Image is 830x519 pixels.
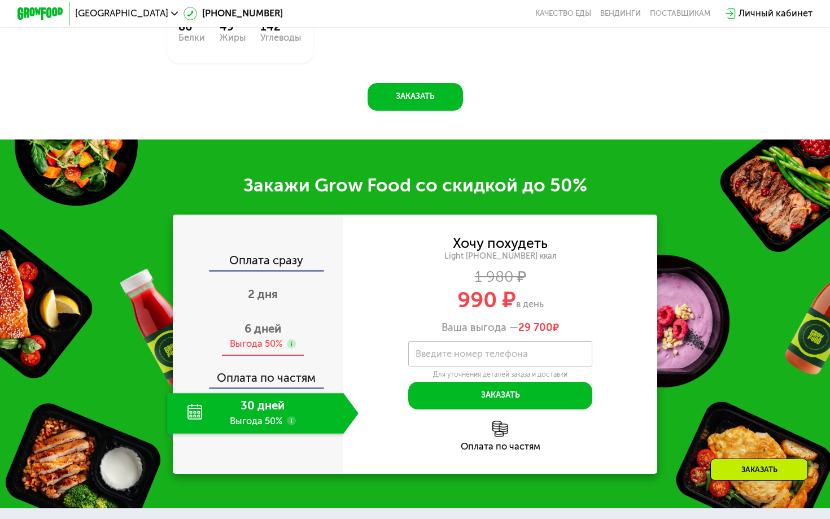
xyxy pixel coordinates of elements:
[343,251,657,261] div: Light [PHONE_NUMBER] ккал
[75,9,168,18] span: [GEOGRAPHIC_DATA]
[248,287,278,301] span: 2 дня
[518,321,553,334] span: 29 700
[343,271,657,284] div: 1 980 ₽
[650,9,710,18] div: поставщикам
[230,338,282,351] div: Выгода 50%
[220,33,246,42] div: Жиры
[260,33,302,42] div: Углеводы
[518,321,559,334] span: ₽
[535,9,591,18] a: Качество еды
[408,382,593,409] button: Заказать
[174,361,343,387] div: Оплата по частям
[416,351,528,357] label: Введите номер телефона
[184,7,283,21] a: [PHONE_NUMBER]
[343,442,657,451] div: Оплата по частям
[457,287,516,313] span: 990 ₽
[408,370,593,379] div: Для уточнения деталей заказа и доставки
[174,255,343,270] div: Оплата сразу
[600,9,641,18] a: Вендинги
[516,299,544,309] span: в день
[244,322,281,335] span: 6 дней
[453,237,548,250] div: Хочу похудеть
[368,83,463,111] button: Заказать
[710,459,808,481] div: Заказать
[343,321,657,334] div: Ваша выгода —
[178,33,205,42] div: Белки
[739,7,812,21] div: Личный кабинет
[492,421,509,437] img: l6xcnZfty9opOoJh.png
